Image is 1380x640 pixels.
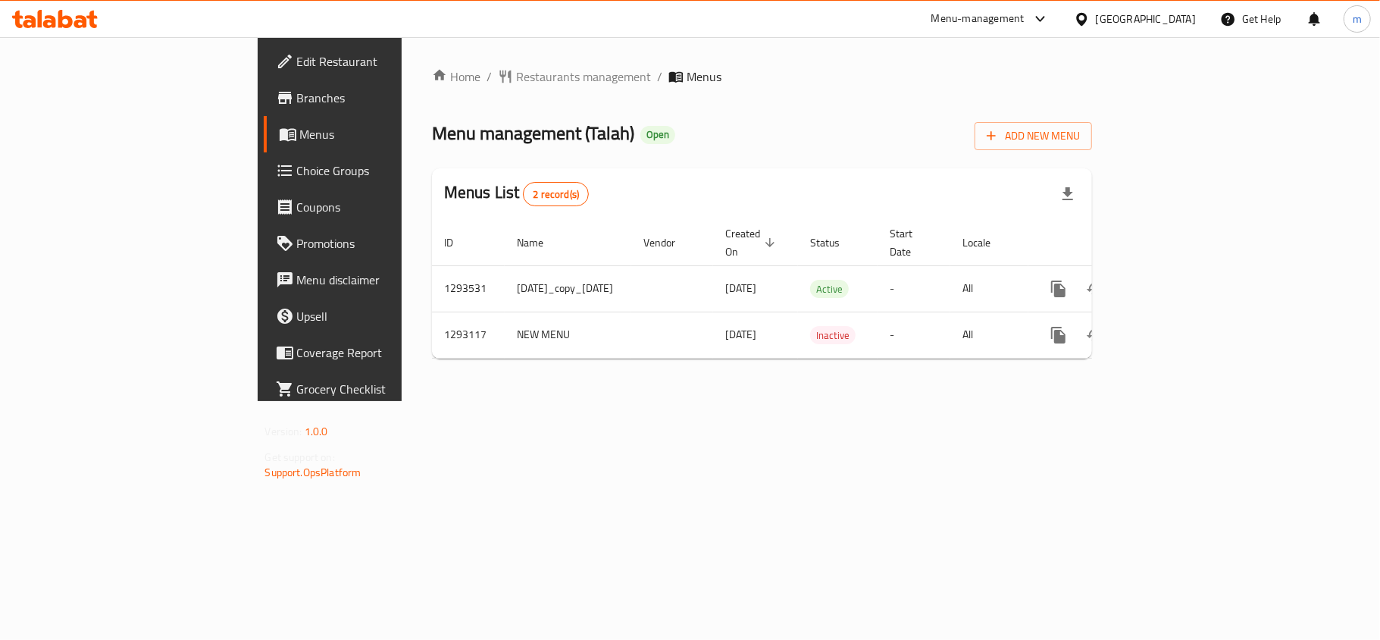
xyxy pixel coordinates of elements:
[1353,11,1362,27] span: m
[810,281,849,298] span: Active
[297,307,476,325] span: Upsell
[987,127,1080,146] span: Add New Menu
[297,344,476,362] span: Coverage Report
[432,220,1198,359] table: enhanced table
[643,234,695,252] span: Vendor
[657,67,662,86] li: /
[264,334,488,371] a: Coverage Report
[300,125,476,143] span: Menus
[725,325,756,344] span: [DATE]
[878,312,950,358] td: -
[297,271,476,289] span: Menu disclaimer
[265,463,361,482] a: Support.OpsPlatform
[432,67,1093,86] nav: breadcrumb
[297,89,476,107] span: Branches
[523,182,589,206] div: Total records count
[505,312,631,358] td: NEW MENU
[878,265,950,312] td: -
[297,162,476,180] span: Choice Groups
[1040,317,1077,353] button: more
[950,312,1028,358] td: All
[264,189,488,225] a: Coupons
[810,326,856,344] div: Inactive
[1096,11,1196,27] div: [GEOGRAPHIC_DATA]
[264,371,488,407] a: Grocery Checklist
[962,234,1010,252] span: Locale
[505,265,631,312] td: [DATE]_copy_[DATE]
[931,10,1025,28] div: Menu-management
[1028,220,1198,266] th: Actions
[810,234,859,252] span: Status
[297,234,476,253] span: Promotions
[264,262,488,298] a: Menu disclaimer
[297,52,476,71] span: Edit Restaurant
[444,234,473,252] span: ID
[297,198,476,216] span: Coupons
[1077,317,1113,353] button: Change Status
[725,224,780,261] span: Created On
[264,225,488,262] a: Promotions
[1050,176,1086,212] div: Export file
[264,152,488,189] a: Choice Groups
[516,67,651,86] span: Restaurants management
[265,422,302,441] span: Version:
[264,298,488,334] a: Upsell
[524,187,588,202] span: 2 record(s)
[640,126,675,144] div: Open
[297,380,476,398] span: Grocery Checklist
[810,327,856,344] span: Inactive
[1040,271,1077,307] button: more
[890,224,932,261] span: Start Date
[264,116,488,152] a: Menus
[725,278,756,298] span: [DATE]
[687,67,721,86] span: Menus
[432,116,634,150] span: Menu management ( Talah )
[264,80,488,116] a: Branches
[444,181,589,206] h2: Menus List
[1077,271,1113,307] button: Change Status
[305,422,328,441] span: 1.0.0
[487,67,492,86] li: /
[265,447,335,467] span: Get support on:
[264,43,488,80] a: Edit Restaurant
[950,265,1028,312] td: All
[517,234,563,252] span: Name
[975,122,1092,150] button: Add New Menu
[640,128,675,141] span: Open
[498,67,651,86] a: Restaurants management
